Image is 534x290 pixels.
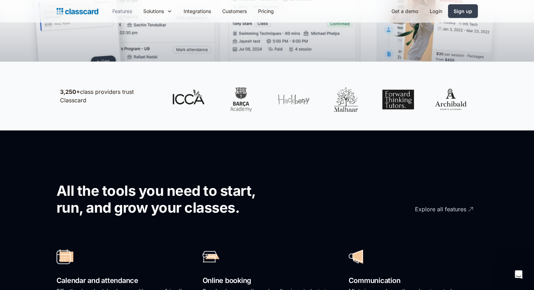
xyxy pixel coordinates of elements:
a: Explore all features [376,200,474,219]
h2: Calendar and attendance [57,275,186,287]
div: Sign up [454,7,472,15]
a: Sign up [448,4,478,18]
a: Get a demo [386,3,424,19]
a: Logo [57,6,98,16]
iframe: Intercom live chat [510,266,527,283]
a: Features [107,3,138,19]
h2: All the tools you need to start, run, and grow your classes. [57,182,279,216]
h2: Communication [349,275,478,287]
div: Solutions [138,3,178,19]
a: Pricing [252,3,279,19]
a: Customers [217,3,252,19]
a: Integrations [178,3,217,19]
div: Explore all features [415,200,466,213]
p: class providers trust Classcard [60,88,158,104]
strong: 3,250+ [60,88,80,95]
div: Solutions [143,7,164,15]
h2: Online booking [203,275,332,287]
a: Login [424,3,448,19]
